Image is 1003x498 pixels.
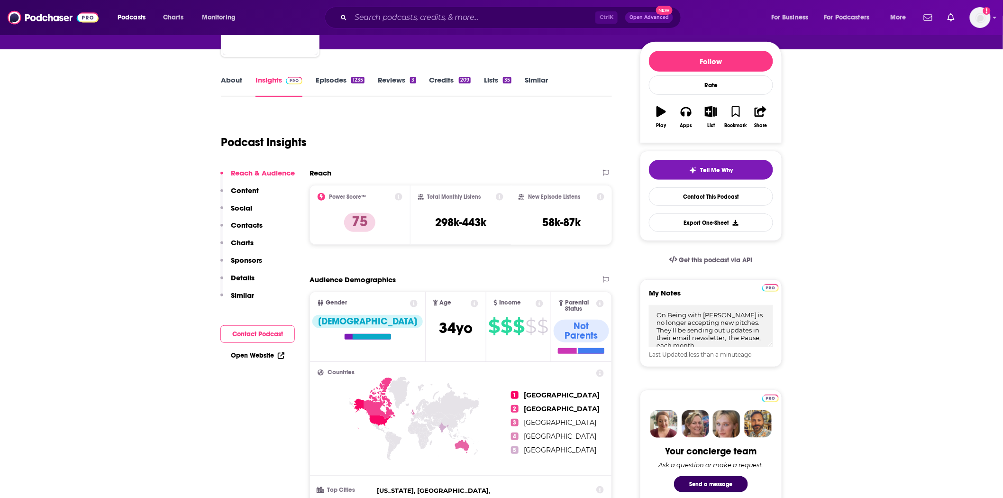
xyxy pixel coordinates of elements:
img: Jules Profile [713,410,740,438]
img: Podchaser Pro [762,284,779,292]
p: Reach & Audience [231,168,295,177]
button: Charts [220,238,254,256]
span: $ [489,319,500,334]
p: Details [231,273,255,282]
button: Share [748,100,773,134]
span: 4 [511,433,519,440]
button: Contacts [220,221,263,238]
div: Rate [649,75,773,95]
span: 5 [511,446,519,454]
a: Reviews3 [378,75,416,97]
button: Contact Podcast [220,325,295,343]
button: tell me why sparkleTell Me Why [649,160,773,180]
h3: 58k-87k [542,215,581,230]
h3: Top Cities [318,487,373,493]
a: Charts [157,10,189,25]
svg: Add a profile image [983,7,991,15]
p: Charts [231,238,254,247]
img: Barbara Profile [682,410,709,438]
button: Reach & Audience [220,168,295,186]
div: List [707,123,715,129]
a: InsightsPodchaser Pro [255,75,302,97]
p: Contacts [231,221,263,230]
div: Bookmark [725,123,747,129]
img: Podchaser - Follow, Share and Rate Podcasts [8,9,99,27]
div: Search podcasts, credits, & more... [334,7,690,28]
span: [GEOGRAPHIC_DATA] [524,418,597,427]
a: Similar [525,75,548,97]
div: Your concierge team [666,445,757,457]
img: Jon Profile [744,410,772,438]
div: Not Parents [554,320,609,342]
div: 209 [459,77,471,83]
div: Apps [680,123,693,129]
span: [GEOGRAPHIC_DATA] [524,391,600,399]
a: Get this podcast via API [662,249,760,272]
span: less than a minute [689,351,741,358]
button: open menu [111,10,158,25]
button: Follow [649,51,773,72]
button: Apps [674,100,698,134]
span: Ctrl K [595,11,618,24]
div: Play [657,123,666,129]
button: Show profile menu [970,7,991,28]
span: $ [538,319,548,334]
span: 34 yo [439,319,473,337]
span: Age [440,300,452,306]
p: Social [231,203,252,212]
span: Podcasts [118,11,146,24]
span: 2 [511,405,519,413]
span: Logged in as hmill [970,7,991,28]
span: Charts [163,11,183,24]
span: 1 [511,391,519,399]
span: Monitoring [202,11,236,24]
span: [GEOGRAPHIC_DATA] [524,432,597,441]
button: Open AdvancedNew [625,12,673,23]
button: open menu [818,10,884,25]
span: More [890,11,906,24]
span: Gender [326,300,347,306]
h2: New Episode Listens [528,194,580,200]
button: Sponsors [220,256,262,273]
h2: Power Score™ [329,194,366,200]
button: Send a message [674,476,748,492]
span: [GEOGRAPHIC_DATA] [524,405,600,413]
button: Export One-Sheet [649,213,773,232]
button: open menu [765,10,821,25]
a: Show notifications dropdown [920,9,936,26]
a: Pro website [762,283,779,292]
img: User Profile [970,7,991,28]
span: New [656,6,673,15]
span: [US_STATE], [GEOGRAPHIC_DATA] [377,487,489,494]
span: Last Updated: ago [649,351,752,358]
button: List [699,100,723,134]
a: Open Website [231,351,284,360]
h2: Reach [310,168,331,177]
button: Similar [220,291,254,308]
button: Details [220,273,255,291]
h1: Podcast Insights [221,135,307,149]
span: 3 [511,419,519,426]
div: Ask a question or make a request. [658,461,764,469]
span: , [377,485,490,496]
button: open menu [884,10,918,25]
img: Sydney Profile [650,410,678,438]
h2: Total Monthly Listens [428,194,481,200]
p: 75 [344,213,375,232]
h3: 298k-443k [435,215,486,230]
a: About [221,75,242,97]
div: Share [754,123,767,129]
div: 1235 [351,77,365,83]
p: Similar [231,291,254,300]
button: open menu [195,10,248,25]
button: Content [220,186,259,203]
button: Bookmark [723,100,748,134]
span: For Business [771,11,809,24]
img: Podchaser Pro [762,395,779,402]
h2: Audience Demographics [310,275,396,284]
p: Content [231,186,259,195]
span: Income [499,300,521,306]
a: Pro website [762,393,779,402]
span: $ [501,319,512,334]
